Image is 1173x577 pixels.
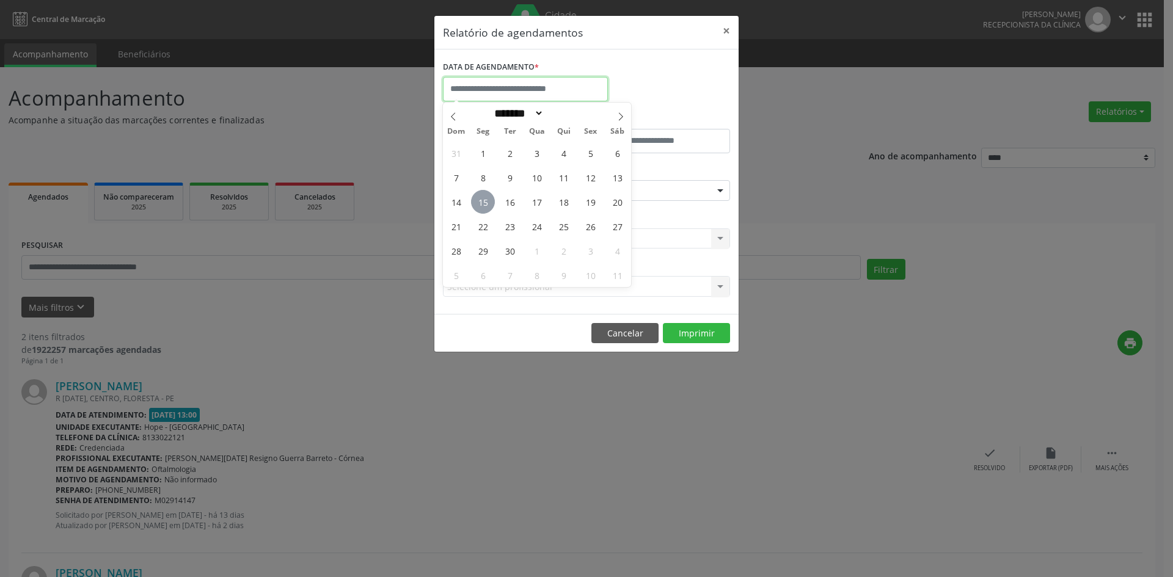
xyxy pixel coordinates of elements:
[444,165,468,189] span: Setembro 7, 2025
[605,141,629,165] span: Setembro 6, 2025
[604,128,631,136] span: Sáb
[525,165,549,189] span: Setembro 10, 2025
[714,16,739,46] button: Close
[498,165,522,189] span: Setembro 9, 2025
[497,128,524,136] span: Ter
[443,128,470,136] span: Dom
[605,214,629,238] span: Setembro 27, 2025
[443,58,539,77] label: DATA DE AGENDAMENTO
[470,128,497,136] span: Seg
[525,239,549,263] span: Outubro 1, 2025
[552,165,576,189] span: Setembro 11, 2025
[444,214,468,238] span: Setembro 21, 2025
[498,190,522,214] span: Setembro 16, 2025
[552,239,576,263] span: Outubro 2, 2025
[605,190,629,214] span: Setembro 20, 2025
[544,107,584,120] input: Year
[524,128,550,136] span: Qua
[471,141,495,165] span: Setembro 1, 2025
[444,190,468,214] span: Setembro 14, 2025
[490,107,544,120] select: Month
[525,190,549,214] span: Setembro 17, 2025
[579,263,602,287] span: Outubro 10, 2025
[444,263,468,287] span: Outubro 5, 2025
[552,263,576,287] span: Outubro 9, 2025
[552,214,576,238] span: Setembro 25, 2025
[444,239,468,263] span: Setembro 28, 2025
[443,24,583,40] h5: Relatório de agendamentos
[498,263,522,287] span: Outubro 7, 2025
[591,323,659,344] button: Cancelar
[498,141,522,165] span: Setembro 2, 2025
[605,239,629,263] span: Outubro 4, 2025
[590,110,730,129] label: ATÉ
[525,263,549,287] span: Outubro 8, 2025
[525,141,549,165] span: Setembro 3, 2025
[471,190,495,214] span: Setembro 15, 2025
[444,141,468,165] span: Agosto 31, 2025
[579,190,602,214] span: Setembro 19, 2025
[579,214,602,238] span: Setembro 26, 2025
[577,128,604,136] span: Sex
[552,141,576,165] span: Setembro 4, 2025
[471,263,495,287] span: Outubro 6, 2025
[579,165,602,189] span: Setembro 12, 2025
[471,214,495,238] span: Setembro 22, 2025
[550,128,577,136] span: Qui
[605,165,629,189] span: Setembro 13, 2025
[498,214,522,238] span: Setembro 23, 2025
[663,323,730,344] button: Imprimir
[498,239,522,263] span: Setembro 30, 2025
[471,165,495,189] span: Setembro 8, 2025
[579,141,602,165] span: Setembro 5, 2025
[605,263,629,287] span: Outubro 11, 2025
[471,239,495,263] span: Setembro 29, 2025
[525,214,549,238] span: Setembro 24, 2025
[552,190,576,214] span: Setembro 18, 2025
[579,239,602,263] span: Outubro 3, 2025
